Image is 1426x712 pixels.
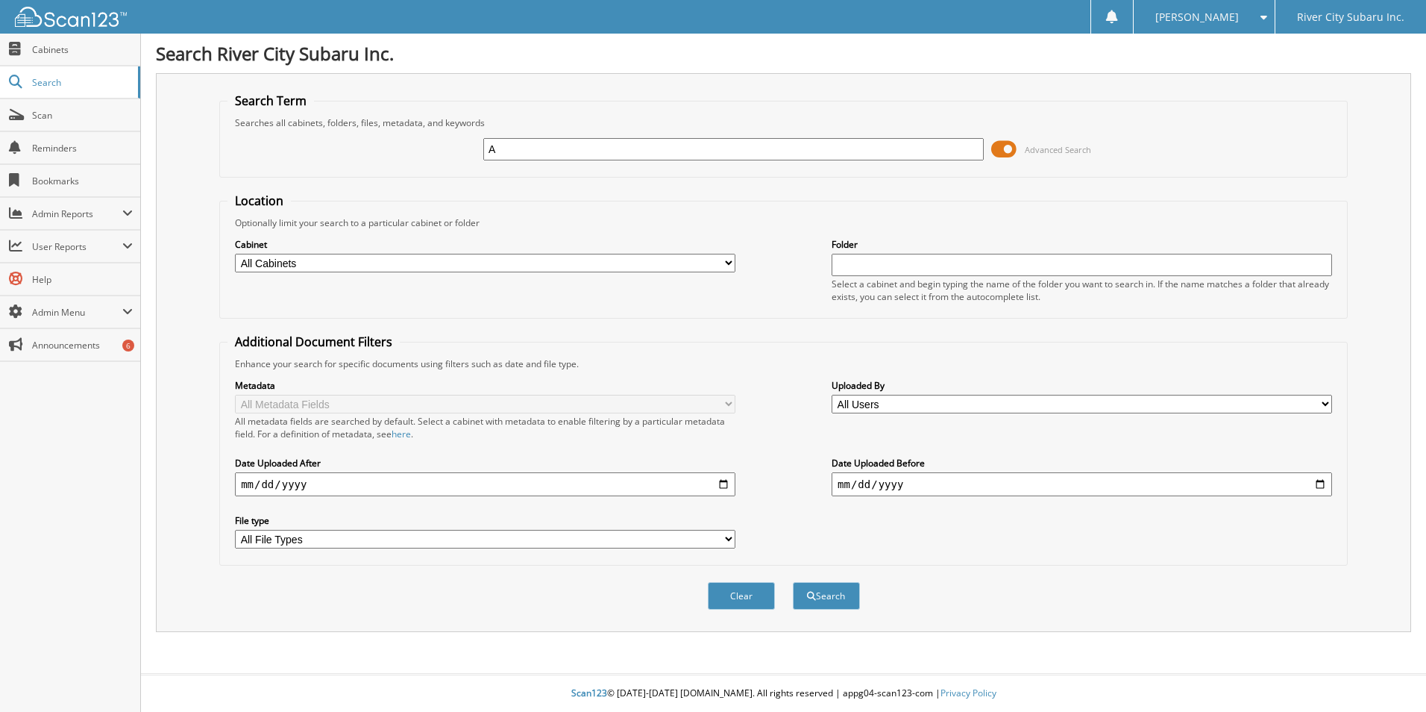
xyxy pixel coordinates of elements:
legend: Location [227,193,291,209]
legend: Additional Document Filters [227,334,400,350]
span: [PERSON_NAME] [1155,13,1239,22]
button: Search [793,582,860,610]
button: Clear [708,582,775,610]
input: start [235,472,735,496]
span: River City Subaru Inc. [1297,13,1404,22]
h1: Search River City Subaru Inc. [156,41,1411,66]
label: Folder [832,238,1332,251]
label: File type [235,514,735,527]
span: Announcements [32,339,133,352]
legend: Search Term [227,93,314,109]
img: scan123-logo-white.svg [15,7,127,27]
span: Scan [32,109,133,122]
span: Scan123 [571,687,607,699]
span: Bookmarks [32,175,133,187]
div: Optionally limit your search to a particular cabinet or folder [227,216,1339,229]
span: Reminders [32,142,133,154]
iframe: Chat Widget [1351,640,1426,712]
span: Advanced Search [1025,144,1091,155]
input: end [832,472,1332,496]
span: Cabinets [32,43,133,56]
div: Searches all cabinets, folders, files, metadata, and keywords [227,116,1339,129]
div: Select a cabinet and begin typing the name of the folder you want to search in. If the name match... [832,278,1332,303]
span: User Reports [32,240,122,253]
div: Enhance your search for specific documents using filters such as date and file type. [227,357,1339,370]
div: All metadata fields are searched by default. Select a cabinet with metadata to enable filtering b... [235,415,735,440]
span: Search [32,76,131,89]
span: Help [32,273,133,286]
label: Uploaded By [832,379,1332,392]
a: here [392,428,411,440]
label: Date Uploaded After [235,457,735,469]
label: Cabinet [235,238,735,251]
label: Metadata [235,379,735,392]
label: Date Uploaded Before [832,457,1332,469]
div: 6 [122,340,134,352]
div: © [DATE]-[DATE] [DOMAIN_NAME]. All rights reserved | appg04-scan123-com | [141,675,1426,712]
span: Admin Menu [32,306,122,319]
a: Privacy Policy [940,687,996,699]
span: Admin Reports [32,207,122,220]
